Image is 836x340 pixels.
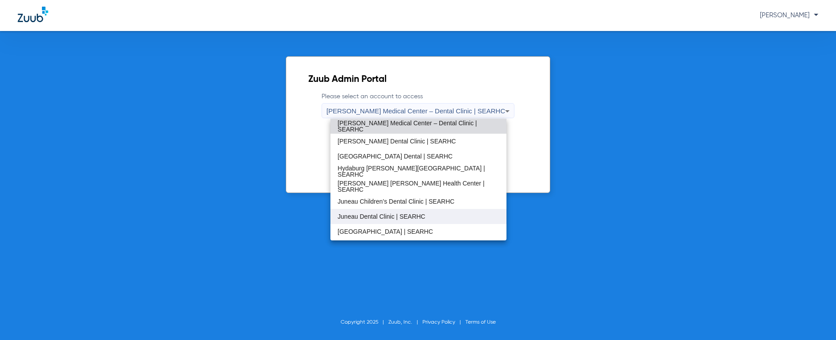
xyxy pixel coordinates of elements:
span: [PERSON_NAME] [PERSON_NAME] Health Center | SEARHC [337,180,499,193]
span: [GEOGRAPHIC_DATA] | SEARHC [337,228,433,235]
span: Hydaburg [PERSON_NAME][GEOGRAPHIC_DATA] | SEARHC [337,165,499,178]
span: [PERSON_NAME] Dental Clinic | SEARHC [337,138,456,144]
span: [PERSON_NAME] Medical Center – Dental Clinic | SEARHC [337,120,499,132]
span: [GEOGRAPHIC_DATA] Dental | SEARHC [337,153,453,159]
span: Juneau Dental Clinic | SEARHC [337,213,425,220]
span: Juneau Children’s Dental Clinic | SEARHC [337,198,454,205]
